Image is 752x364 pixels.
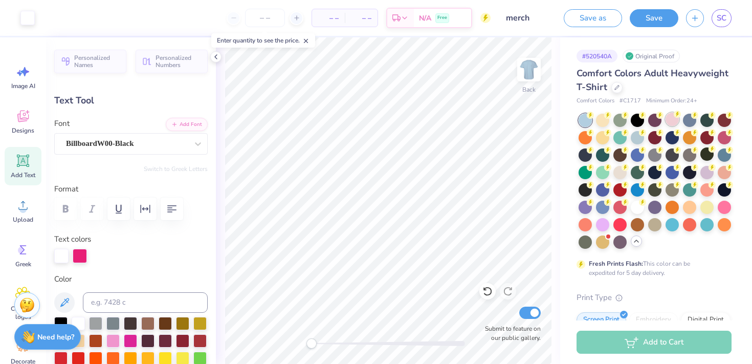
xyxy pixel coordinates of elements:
div: Accessibility label [306,338,317,349]
div: Print Type [577,292,732,304]
div: Back [522,85,536,94]
div: # 520540A [577,50,617,62]
span: SC [717,12,726,24]
button: Switch to Greek Letters [144,165,208,173]
div: Enter quantity to see the price. [211,33,315,48]
label: Submit to feature on our public gallery. [479,324,541,342]
span: Personalized Names [74,54,120,69]
button: Personalized Numbers [136,50,208,73]
label: Text colors [54,233,91,245]
span: – – [351,13,371,24]
div: Text Tool [54,94,208,108]
a: SC [712,9,732,27]
strong: Need help? [37,332,74,342]
button: Save as [564,9,622,27]
span: Clipart & logos [6,305,40,321]
span: Add Text [11,171,35,179]
span: – – [318,13,339,24]
input: Untitled Design [498,8,548,28]
button: Add Font [166,118,208,131]
span: Comfort Colors Adult Heavyweight T-Shirt [577,67,728,93]
label: Font [54,118,70,130]
input: e.g. 7428 c [83,292,208,313]
strong: Fresh Prints Flash: [589,260,643,268]
span: Minimum Order: 24 + [646,97,697,105]
div: Screen Print [577,312,626,328]
label: Color [54,273,208,285]
div: Original Proof [623,50,680,62]
span: # C1717 [620,97,641,105]
div: This color can be expedited for 5 day delivery. [589,259,715,277]
img: Back [519,59,539,80]
span: Personalized Numbers [156,54,202,69]
div: Embroidery [629,312,678,328]
input: – – [245,9,285,27]
button: Save [630,9,678,27]
button: Personalized Names [54,50,126,73]
span: Comfort Colors [577,97,614,105]
span: Greek [15,260,31,268]
span: Designs [12,126,34,135]
label: Format [54,183,208,195]
span: Free [437,14,447,22]
span: N/A [419,13,431,24]
span: Upload [13,216,33,224]
div: Digital Print [681,312,731,328]
span: Image AI [11,82,35,90]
